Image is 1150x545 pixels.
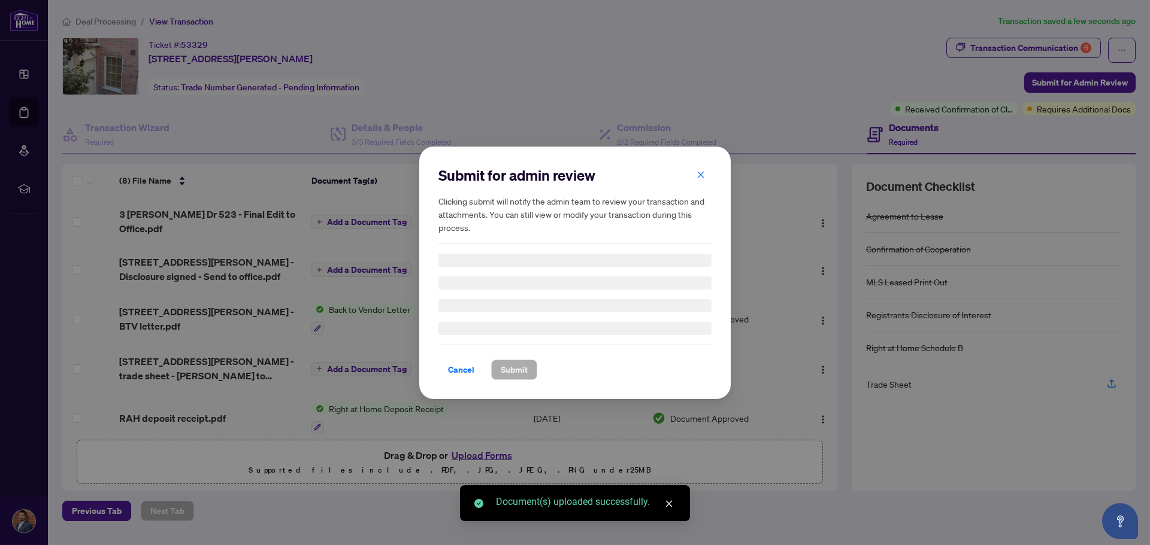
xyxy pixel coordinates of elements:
[448,360,474,379] span: Cancel
[438,360,484,380] button: Cancel
[665,500,673,508] span: close
[662,497,676,510] a: Close
[438,166,712,185] h2: Submit for admin review
[697,170,705,178] span: close
[474,499,483,508] span: check-circle
[1102,503,1138,539] button: Open asap
[491,360,537,380] button: Submit
[438,194,712,234] h5: Clicking submit will notify the admin team to review your transaction and attachments. You can st...
[496,495,676,509] div: Document(s) uploaded successfully.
